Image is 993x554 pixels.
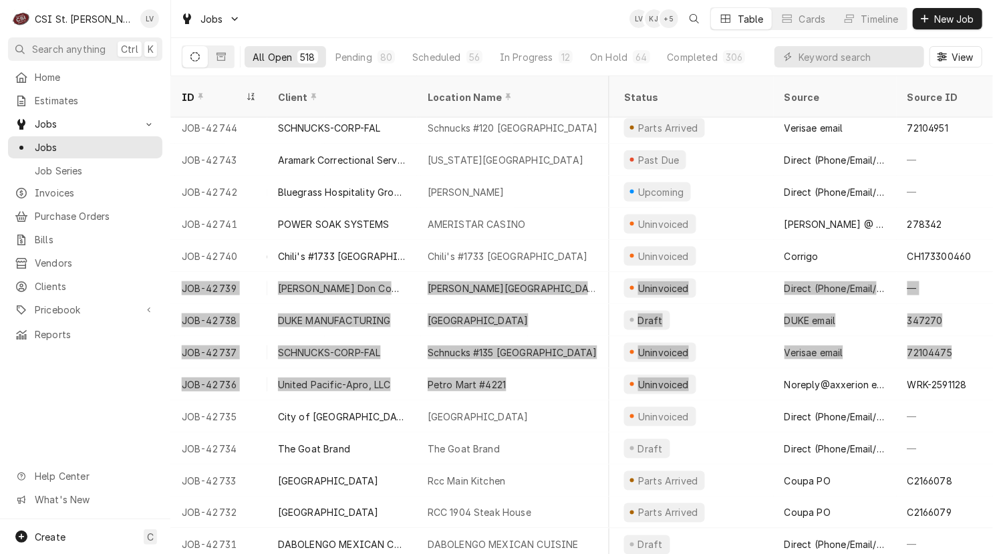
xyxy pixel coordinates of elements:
[300,50,315,64] div: 518
[278,506,379,520] div: [GEOGRAPHIC_DATA]
[637,281,691,295] div: Uninvoiced
[932,12,977,26] span: New Job
[171,336,267,368] div: JOB-42737
[171,112,267,144] div: JOB-42744
[636,538,665,552] div: Draft
[32,42,106,56] span: Search anything
[861,12,899,26] div: Timeline
[171,240,267,272] div: JOB-42740
[171,144,267,176] div: JOB-42743
[913,8,982,29] button: New Job
[35,117,136,131] span: Jobs
[897,432,993,464] div: —
[278,538,406,552] div: DABOLENGO MEXICAN CUISINE
[35,70,156,84] span: Home
[35,140,156,154] span: Jobs
[278,281,406,295] div: [PERSON_NAME] Don Company
[785,538,886,552] div: Direct (Phone/Email/etc.)
[200,12,223,26] span: Jobs
[278,313,391,327] div: DUKE MANUFACTURING
[637,121,700,135] div: Parts Arrived
[140,9,159,28] div: Lisa Vestal's Avatar
[335,50,372,64] div: Pending
[428,281,599,295] div: [PERSON_NAME][GEOGRAPHIC_DATA]
[8,90,162,112] a: Estimates
[785,506,831,520] div: Coupa PO
[590,50,627,64] div: On Hold
[8,182,162,204] a: Invoices
[35,493,154,507] span: What's New
[171,464,267,497] div: JOB-42733
[35,256,156,270] span: Vendors
[8,37,162,61] button: Search anythingCtrlK
[35,531,65,543] span: Create
[645,9,664,28] div: KJ
[636,442,665,456] div: Draft
[907,506,952,520] div: C2166079
[637,474,700,488] div: Parts Arrived
[380,50,392,64] div: 80
[668,50,718,64] div: Completed
[278,410,406,424] div: City of [GEOGRAPHIC_DATA]
[785,345,843,360] div: Verisae email
[907,90,980,104] div: Source ID
[35,164,156,178] span: Job Series
[637,249,691,263] div: Uninvoiced
[637,153,682,167] div: Past Due
[428,153,583,167] div: [US_STATE][GEOGRAPHIC_DATA]
[278,378,391,392] div: United Pacific-Apro, LLC
[35,303,136,317] span: Pricebook
[12,9,31,28] div: C
[428,410,529,424] div: [GEOGRAPHIC_DATA]
[785,185,886,199] div: Direct (Phone/Email/etc.)
[785,121,843,135] div: Verisae email
[637,378,691,392] div: Uninvoiced
[171,497,267,529] div: JOB-42732
[171,272,267,304] div: JOB-42739
[412,50,460,64] div: Scheduled
[8,229,162,251] a: Bills
[35,233,156,247] span: Bills
[907,378,967,392] div: WRK-2591128
[645,9,664,28] div: Ken Jiricek's Avatar
[624,90,760,104] div: Status
[35,12,133,26] div: CSI St. [PERSON_NAME]
[907,249,972,263] div: CH173300460
[660,9,678,28] div: + 5
[428,442,500,456] div: The Goat Brand
[35,327,156,341] span: Reports
[8,66,162,88] a: Home
[8,205,162,227] a: Purchase Orders
[785,90,883,104] div: Source
[428,345,597,360] div: Schnucks #135 [GEOGRAPHIC_DATA]
[785,442,886,456] div: Direct (Phone/Email/etc.)
[785,153,886,167] div: Direct (Phone/Email/etc.)
[785,378,886,392] div: Noreply@axxerion email
[35,469,154,483] span: Help Center
[428,90,596,104] div: Location Name
[930,46,982,67] button: View
[278,345,381,360] div: SCHNUCKS-CORP-FAL
[8,323,162,345] a: Reports
[140,9,159,28] div: LV
[148,42,154,56] span: K
[907,474,952,488] div: C2166078
[428,217,526,231] div: AMERISTAR CASINO
[897,400,993,432] div: —
[637,217,691,231] div: Uninvoiced
[428,121,598,135] div: Schnucks #120 [GEOGRAPHIC_DATA]
[8,160,162,182] a: Job Series
[278,249,406,263] div: Chili's #1733 [GEOGRAPHIC_DATA]
[278,90,404,104] div: Client
[171,368,267,400] div: JOB-42736
[121,42,138,56] span: Ctrl
[469,50,480,64] div: 56
[8,252,162,274] a: Vendors
[726,50,742,64] div: 306
[253,50,292,64] div: All Open
[278,474,379,488] div: [GEOGRAPHIC_DATA]
[171,176,267,208] div: JOB-42742
[171,432,267,464] div: JOB-42734
[785,217,886,231] div: [PERSON_NAME] @ Electrolux email
[428,185,505,199] div: [PERSON_NAME]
